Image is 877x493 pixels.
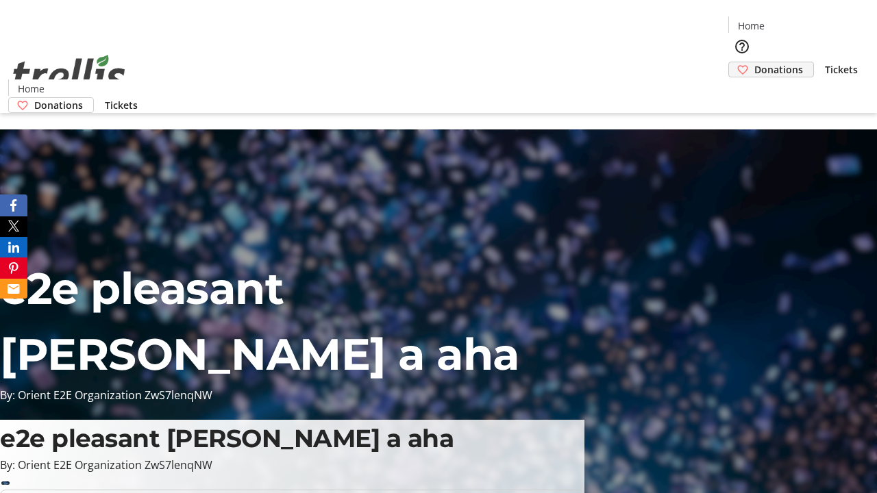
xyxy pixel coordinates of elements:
[9,81,53,96] a: Home
[728,77,756,105] button: Cart
[729,18,773,33] a: Home
[8,97,94,113] a: Donations
[34,98,83,112] span: Donations
[814,62,869,77] a: Tickets
[105,98,138,112] span: Tickets
[18,81,45,96] span: Home
[825,62,858,77] span: Tickets
[754,62,803,77] span: Donations
[8,40,130,108] img: Orient E2E Organization ZwS7lenqNW's Logo
[738,18,765,33] span: Home
[728,62,814,77] a: Donations
[728,33,756,60] button: Help
[94,98,149,112] a: Tickets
